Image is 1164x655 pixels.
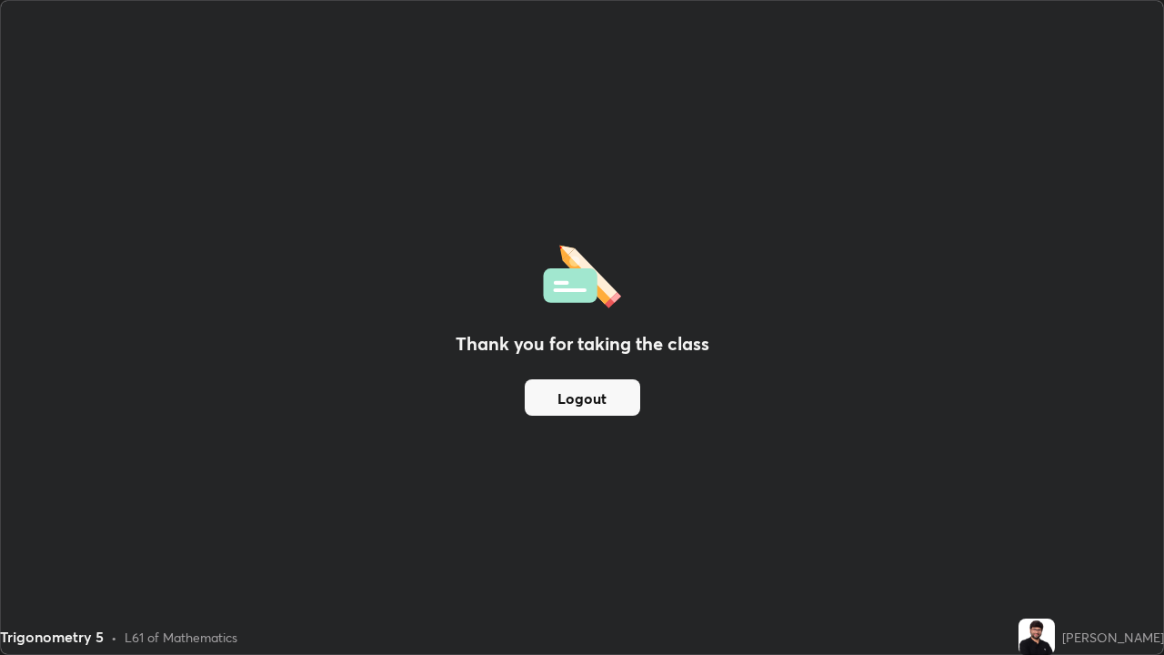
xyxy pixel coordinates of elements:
h2: Thank you for taking the class [456,330,709,358]
div: [PERSON_NAME] [1062,628,1164,647]
img: offlineFeedback.1438e8b3.svg [543,239,621,308]
img: b848fd764a7e4825a0166bdee03c910a.jpg [1018,619,1055,655]
div: • [111,628,117,647]
div: L61 of Mathematics [125,628,237,647]
button: Logout [525,379,640,416]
